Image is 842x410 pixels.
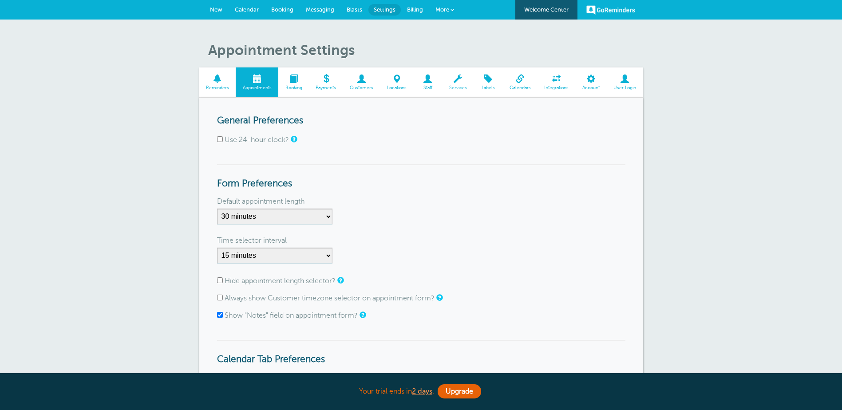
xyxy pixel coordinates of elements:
[337,277,343,283] a: If appointment length is not relevant to you, check this box to hide the length selector on the a...
[502,67,538,97] a: Calendars
[225,277,336,285] label: Hide appointment length selector?
[542,85,571,91] span: Integrations
[208,42,643,59] h1: Appointment Settings
[225,311,358,319] label: Show "Notes" field on appointment form?
[380,67,414,97] a: Locations
[313,85,339,91] span: Payments
[235,6,259,13] span: Calendar
[217,233,287,248] label: Time selector interval
[436,295,442,300] a: The customer timezone allows you to set a different local timezone for a customer, so their remin...
[447,85,469,91] span: Services
[413,67,442,97] a: Staff
[283,85,304,91] span: Booking
[607,67,643,97] a: User Login
[360,312,365,318] a: Notes are for internal use only, and are not visible to your clients.
[240,85,274,91] span: Appointments
[271,6,293,13] span: Booking
[291,136,296,142] a: Changes the appointment form time selector and the Calendar tab to a 24-hour clock. Your customer...
[225,136,289,144] label: Use 24-hour clock?
[225,294,435,302] label: Always show Customer timezone selector on appointment form?
[407,6,423,13] span: Billing
[474,67,502,97] a: Labels
[217,340,625,365] h3: Calendar Tab Preferences
[412,387,432,395] a: 2 days
[217,115,625,126] h3: General Preferences
[507,85,533,91] span: Calendars
[435,6,449,13] span: More
[204,85,232,91] span: Reminders
[309,67,343,97] a: Payments
[385,85,409,91] span: Locations
[217,194,304,209] label: Default appointment length
[478,85,498,91] span: Labels
[210,6,222,13] span: New
[347,6,362,13] span: Blasts
[576,67,607,97] a: Account
[374,6,395,13] span: Settings
[438,384,481,398] a: Upgrade
[217,164,625,189] h3: Form Preferences
[538,67,576,97] a: Integrations
[343,67,380,97] a: Customers
[278,67,309,97] a: Booking
[306,6,334,13] span: Messaging
[348,85,376,91] span: Customers
[368,4,401,16] a: Settings
[199,382,643,401] div: Your trial ends in .
[418,85,438,91] span: Staff
[580,85,602,91] span: Account
[611,85,639,91] span: User Login
[442,67,474,97] a: Services
[199,67,236,97] a: Reminders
